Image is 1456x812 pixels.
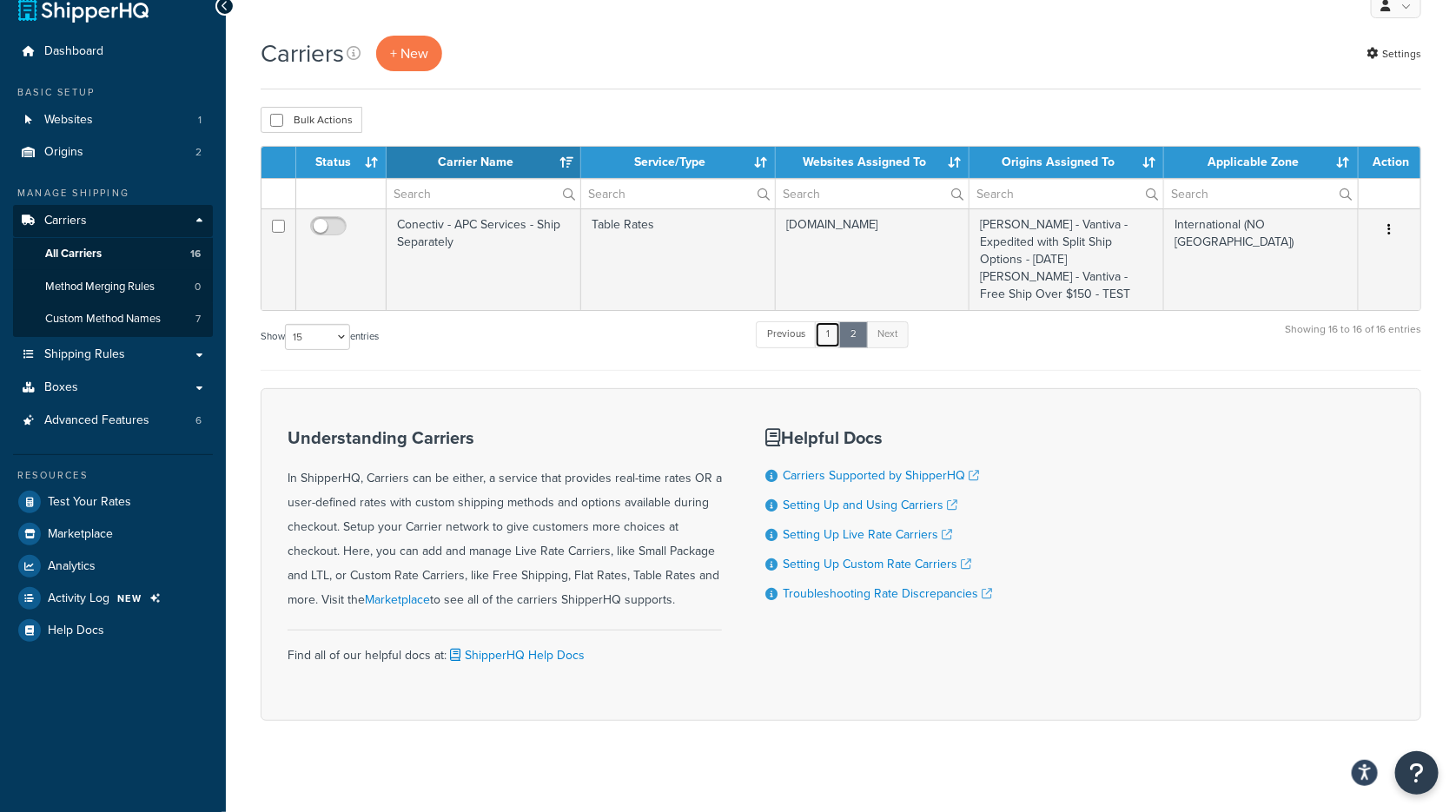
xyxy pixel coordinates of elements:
th: Status: activate to sort column ascending [296,147,387,178]
input: Search [387,179,580,208]
span: Activity Log [48,591,109,606]
span: Help Docs [48,624,104,638]
a: Advanced Features 6 [13,405,213,437]
span: 16 [190,247,201,261]
div: Showing 16 to 16 of 16 entries [1285,320,1421,357]
li: All Carriers [13,238,213,270]
li: Custom Method Names [13,303,213,335]
td: Table Rates [581,208,776,310]
a: Carriers Supported by ShipperHQ [783,466,979,485]
a: Troubleshooting Rate Discrepancies [783,584,992,603]
span: Method Merging Rules [45,280,155,294]
span: 1 [198,113,202,128]
input: Search [581,179,775,208]
th: Applicable Zone: activate to sort column ascending [1164,147,1359,178]
button: Bulk Actions [261,107,362,133]
td: [DOMAIN_NAME] [776,208,970,310]
h1: Carriers [261,36,344,70]
button: Open Resource Center [1395,751,1439,795]
label: Show entries [261,324,379,350]
span: Origins [44,145,83,160]
a: Dashboard [13,36,213,68]
span: NEW [117,591,142,605]
li: Advanced Features [13,405,213,437]
a: Shipping Rules [13,339,213,371]
li: Carriers [13,205,213,337]
a: Help Docs [13,615,213,646]
a: Method Merging Rules 0 [13,271,213,303]
a: 1 [815,321,841,347]
td: International (NO [GEOGRAPHIC_DATA]) [1164,208,1359,310]
div: Basic Setup [13,85,213,100]
select: Showentries [285,324,350,350]
span: Analytics [48,559,96,574]
span: All Carriers [45,247,102,261]
a: ShipperHQ Help Docs [447,646,585,664]
a: Settings [1367,42,1421,66]
a: Test Your Rates [13,486,213,518]
span: Custom Method Names [45,312,161,327]
span: 0 [195,280,201,294]
div: In ShipperHQ, Carriers can be either, a service that provides real-time rates OR a user-defined r... [288,428,722,612]
a: Custom Method Names 7 [13,303,213,335]
span: Websites [44,113,93,128]
input: Search [970,179,1163,208]
span: Carriers [44,214,87,228]
td: [PERSON_NAME] - Vantiva - Expedited with Split Ship Options - [DATE] [PERSON_NAME] - Vantiva - Fr... [970,208,1164,310]
a: Setting Up and Using Carriers [783,496,957,514]
a: Carriers [13,205,213,237]
h3: Understanding Carriers [288,428,722,447]
span: Shipping Rules [44,347,125,362]
a: Previous [756,321,817,347]
h3: Helpful Docs [765,428,992,447]
a: Next [866,321,909,347]
button: + New [376,36,442,71]
li: Activity Log [13,583,213,614]
a: Activity Log NEW [13,583,213,614]
div: Resources [13,468,213,483]
span: 2 [195,145,202,160]
a: Marketplace [13,518,213,550]
span: 6 [195,413,202,428]
li: Websites [13,104,213,136]
a: Origins 2 [13,136,213,168]
span: Dashboard [44,44,103,59]
td: Conectiv - APC Services - Ship Separately [387,208,581,310]
a: Setting Up Custom Rate Carriers [783,555,971,573]
th: Websites Assigned To: activate to sort column ascending [776,147,970,178]
div: Manage Shipping [13,186,213,201]
a: Setting Up Live Rate Carriers [783,525,952,544]
a: Marketplace [365,591,430,609]
input: Search [1164,179,1358,208]
a: All Carriers 16 [13,238,213,270]
th: Carrier Name: activate to sort column ascending [387,147,581,178]
span: Boxes [44,380,78,395]
span: Advanced Features [44,413,149,428]
span: Test Your Rates [48,495,131,510]
a: Websites 1 [13,104,213,136]
a: 2 [839,321,868,347]
span: Marketplace [48,527,113,542]
a: Analytics [13,551,213,582]
th: Service/Type: activate to sort column ascending [581,147,776,178]
input: Search [776,179,970,208]
li: Origins [13,136,213,168]
li: Method Merging Rules [13,271,213,303]
span: 7 [195,312,201,327]
div: Find all of our helpful docs at: [288,630,722,668]
th: Origins Assigned To: activate to sort column ascending [970,147,1164,178]
a: Boxes [13,372,213,404]
th: Action [1359,147,1420,178]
